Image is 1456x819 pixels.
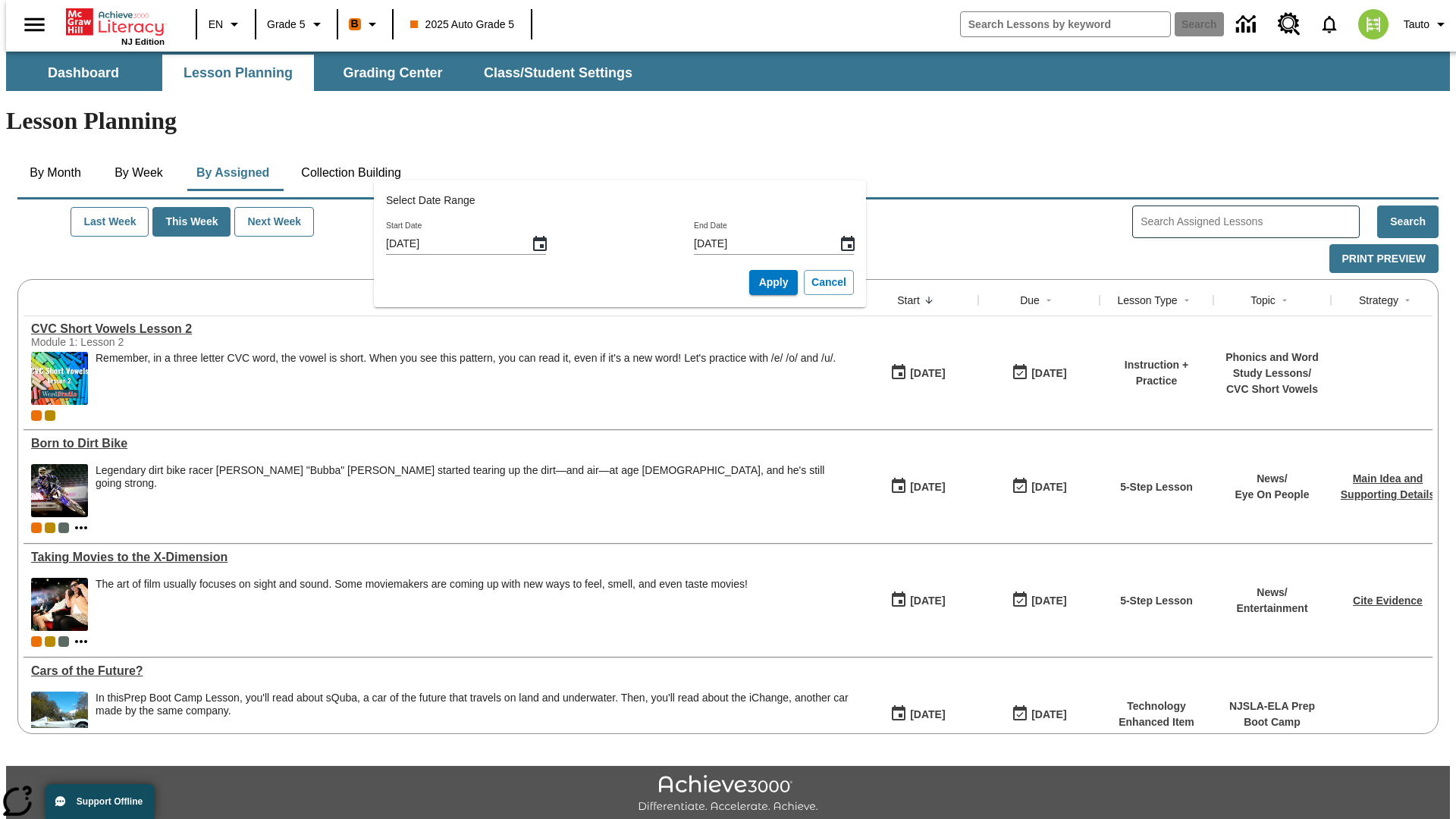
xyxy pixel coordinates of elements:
[1329,244,1439,274] button: Print Preview
[1236,601,1307,617] p: Entertainment
[267,17,306,33] span: Grade 5
[31,636,42,647] div: Current Class
[343,11,388,38] button: Boost Class color is orange. Change class color
[1377,206,1439,238] button: Search
[162,55,314,91] button: Lesson Planning
[6,52,1450,91] div: SubNavbar
[885,472,950,501] button: 08/20/25: First time the lesson was available
[96,692,849,745] div: In this Prep Boot Camp Lesson, you'll read about sQuba, a car of the future that travels on land ...
[749,270,798,295] button: Apply
[920,291,938,309] button: Sort
[1310,5,1349,44] a: Notifications
[58,636,69,647] div: OL 2025 Auto Grade 6
[31,578,88,631] img: Panel in front of the seats sprays water mist to the happy audience at a 4DX-equipped theater.
[31,551,849,564] div: Taking Movies to the X-Dimension
[1221,381,1323,397] p: CVC Short Vowels
[351,14,359,33] span: B
[31,551,849,564] a: Taking Movies to the X-Dimension, Lessons
[209,17,223,33] span: EN
[66,7,165,37] a: Home
[1404,17,1429,33] span: Tauto
[897,293,920,308] div: Start
[96,464,849,490] div: Legendary dirt bike racer [PERSON_NAME] "Bubba" [PERSON_NAME] started tearing up the dirt—and air...
[1349,5,1398,44] button: Select a new avatar
[101,155,177,191] button: By Week
[152,207,231,237] button: This Week
[17,155,93,191] button: By Month
[1006,472,1072,501] button: 08/20/25: Last day the lesson can be accessed
[910,478,945,497] div: [DATE]
[833,229,863,259] button: End Date, Choose date, August 23, 2025, Selected
[1250,293,1276,308] div: Topic
[1178,291,1196,309] button: Sort
[96,352,836,365] p: Remember, in a three letter CVC word, the vowel is short. When you see this pattern, you can read...
[410,17,515,33] span: 2025 Auto Grade 5
[96,692,849,717] testabrev: Prep Boot Camp Lesson, you'll read about sQuba, a car of the future that travels on land and unde...
[1141,211,1359,233] input: Search Assigned Lessons
[1006,700,1072,729] button: 08/01/26: Last day the lesson can be accessed
[31,336,259,348] div: Module 1: Lesson 2
[72,519,90,537] button: Show more classes
[1031,364,1066,383] div: [DATE]
[31,437,849,450] div: Born to Dirt Bike
[45,636,55,647] div: New 2025 class
[472,55,645,91] button: Class/Student Settings
[66,5,165,46] div: Home
[1269,4,1310,45] a: Resource Center, Will open in new tab
[31,410,42,421] span: Current Class
[885,586,950,615] button: 08/20/25: First time the lesson was available
[1117,293,1177,308] div: Lesson Type
[1031,705,1066,724] div: [DATE]
[45,410,55,421] div: New 2025 class
[96,578,748,591] p: The art of film usually focuses on sight and sound. Some moviemakers are coming up with new ways ...
[31,522,42,533] span: Current Class
[6,107,1450,135] h1: Lesson Planning
[96,692,849,717] div: In this
[1221,350,1323,381] p: Phonics and Word Study Lessons /
[31,322,849,336] a: CVC Short Vowels Lesson 2, Lessons
[31,664,849,678] div: Cars of the Future?
[1235,487,1309,503] p: Eye On People
[58,522,69,533] div: OL 2025 Auto Grade 6
[96,464,849,517] div: Legendary dirt bike racer James "Bubba" Stewart started tearing up the dirt—and air—at age 4, and...
[45,784,155,819] button: Support Offline
[1120,479,1193,495] p: 5-Step Lesson
[96,352,836,405] div: Remember, in a three letter CVC word, the vowel is short. When you see this pattern, you can read...
[1227,4,1269,45] a: Data Center
[1221,698,1323,730] p: NJSLA-ELA Prep Boot Camp
[804,270,854,295] button: Cancel
[638,775,818,814] img: Achieve3000 Differentiate Accelerate Achieve
[525,229,555,259] button: Start Date, Choose date, August 17, 2025, Selected
[386,220,422,231] label: Start Date
[1040,291,1058,309] button: Sort
[72,632,90,651] button: Show more classes
[885,700,950,729] button: 08/20/25: First time the lesson was available
[1006,359,1072,388] button: 08/21/25: Last day the lesson can be accessed
[1359,293,1398,308] div: Strategy
[6,55,646,91] div: SubNavbar
[1107,698,1206,730] p: Technology Enhanced Item
[961,12,1170,36] input: search field
[31,664,849,678] a: Cars of the Future? , Lessons
[1353,595,1423,607] a: Cite Evidence
[45,522,55,533] span: New 2025 class
[1006,586,1072,615] button: 08/24/25: Last day the lesson can be accessed
[184,155,281,191] button: By Assigned
[1398,291,1417,309] button: Sort
[234,207,314,237] button: Next Week
[1276,291,1294,309] button: Sort
[1031,591,1066,610] div: [DATE]
[8,55,159,91] button: Dashboard
[885,359,950,388] button: 08/21/25: First time the lesson was available
[1358,9,1389,39] img: avatar image
[31,352,88,405] img: CVC Short Vowels Lesson 2.
[317,55,469,91] button: Grading Center
[31,464,88,517] img: Motocross racer James Stewart flies through the air on his dirt bike.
